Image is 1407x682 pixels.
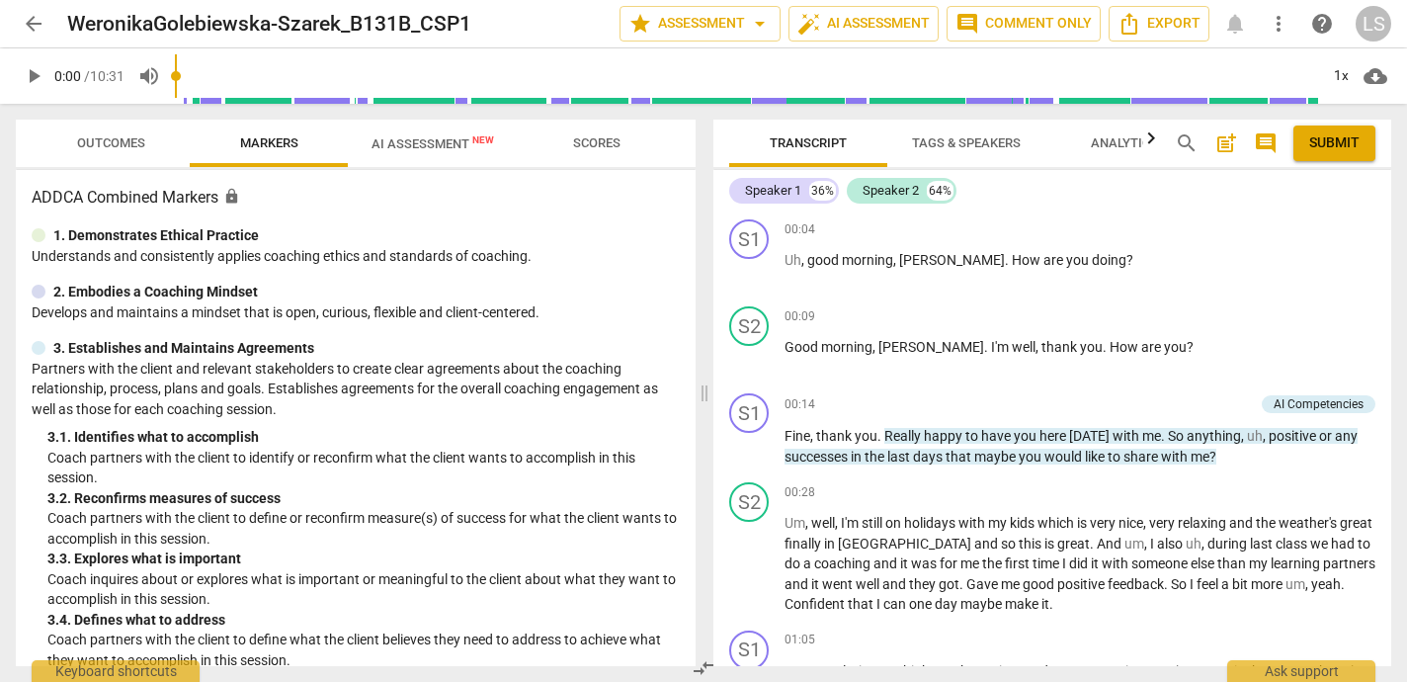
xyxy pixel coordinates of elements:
span: me [960,555,982,571]
span: maybe [974,449,1019,465]
span: thank [816,428,855,444]
button: Export [1109,6,1209,42]
span: arrow_back [22,12,45,36]
span: auto_fix_high [797,12,821,36]
span: [GEOGRAPHIC_DATA] [838,536,974,552]
h2: WeronikaGolebiewska-Szarek_B131B_CSP1 [67,12,471,37]
span: a [1221,576,1232,592]
div: Change speaker [729,306,769,346]
span: the [982,555,1005,571]
span: New [472,134,494,145]
span: to [1108,449,1123,465]
span: one [909,596,935,612]
span: so [1001,536,1019,552]
span: compare_arrows [692,656,715,680]
button: Please Do Not Submit until your Assessment is Complete [1293,126,1375,161]
span: . [1142,663,1149,679]
span: is [1077,515,1090,531]
span: Assessment [628,12,772,36]
span: Filler word [785,252,801,268]
button: LS [1356,6,1391,42]
span: more [1251,576,1285,592]
span: feel [1197,576,1221,592]
span: Export [1117,12,1200,36]
span: . [1161,428,1168,444]
span: 00:09 [785,308,815,325]
span: feedback [1108,576,1164,592]
span: , [1241,428,1247,444]
span: someone [1131,555,1191,571]
span: . [984,339,991,355]
span: than [1217,555,1249,571]
span: day [935,596,960,612]
div: AI Competencies [1274,395,1364,413]
span: on [885,515,904,531]
span: nice [1118,515,1143,531]
span: are [1043,252,1066,268]
p: Understands and consistently applies coaching ethics and standards of coaching. [32,246,680,267]
button: Assessment [620,6,781,42]
span: it [900,555,911,571]
span: successes [785,449,851,465]
span: , [1143,515,1149,531]
span: any [1335,428,1358,444]
span: , [993,663,999,679]
span: that [946,449,974,465]
span: holidays [904,515,958,531]
span: like [1085,449,1108,465]
span: . [1103,339,1110,355]
span: the [865,449,887,465]
div: Keyboard shortcuts [32,660,200,682]
span: Assessment is enabled for this document. The competency model is locked and follows the assessmen... [223,188,240,205]
span: can [883,596,909,612]
button: Volume [131,58,167,94]
span: I [876,596,883,612]
span: they [909,576,939,592]
span: kids [1010,515,1037,531]
span: nice [1117,663,1142,679]
span: morning [842,252,893,268]
h3: ADDCA Combined Markers [32,186,680,210]
span: And [1097,536,1124,552]
span: Outcomes [77,135,145,150]
a: Help [1304,6,1340,42]
span: , [835,515,841,531]
span: do [785,555,803,571]
span: doing [1092,252,1126,268]
span: post_add [1214,131,1238,155]
span: have [981,428,1014,444]
span: Confident [785,596,848,612]
div: 3. 2. Reconfirms measures of success [47,488,680,509]
span: last [887,449,913,465]
span: Really [884,428,924,444]
span: morning [821,339,872,355]
span: last [1250,536,1276,552]
span: bit [1232,576,1251,592]
span: in [824,536,838,552]
span: 01:05 [785,632,815,648]
span: would [1044,449,1085,465]
span: , [1144,536,1150,552]
span: you [935,663,960,679]
p: 3. Establishes and Maintains Agreements [53,338,314,359]
span: a [803,555,814,571]
span: make [1005,596,1041,612]
span: comment [955,12,979,36]
span: my [1249,555,1271,571]
div: 3. 3. Explores what is important [47,549,680,569]
span: help [1310,12,1334,36]
span: , [810,428,816,444]
span: yeah [1311,576,1341,592]
span: you [1164,339,1187,355]
p: Partners with the client and relevant stakeholders to create clear agreements about the coaching ... [32,359,680,420]
span: arrow_drop_down [748,12,772,36]
span: is [1044,536,1057,552]
span: had [1331,536,1358,552]
p: 2. Embodies a Coaching Mindset [53,282,258,302]
button: Play [16,58,51,94]
span: . [959,576,966,592]
span: [DATE] [1069,428,1113,444]
span: Filler word [1285,576,1305,592]
span: did [1069,555,1091,571]
span: comment [1254,131,1278,155]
